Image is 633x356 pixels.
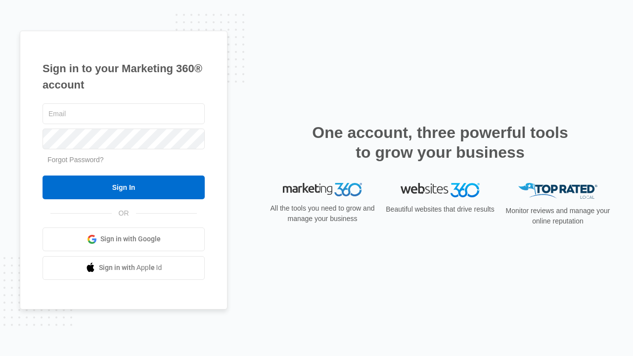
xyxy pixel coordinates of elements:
[43,176,205,199] input: Sign In
[309,123,571,162] h2: One account, three powerful tools to grow your business
[43,227,205,251] a: Sign in with Google
[43,256,205,280] a: Sign in with Apple Id
[43,60,205,93] h1: Sign in to your Marketing 360® account
[385,204,496,215] p: Beautiful websites that drive results
[99,263,162,273] span: Sign in with Apple Id
[267,203,378,224] p: All the tools you need to grow and manage your business
[401,183,480,197] img: Websites 360
[100,234,161,244] span: Sign in with Google
[283,183,362,197] img: Marketing 360
[47,156,104,164] a: Forgot Password?
[112,208,136,219] span: OR
[502,206,613,226] p: Monitor reviews and manage your online reputation
[43,103,205,124] input: Email
[518,183,597,199] img: Top Rated Local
